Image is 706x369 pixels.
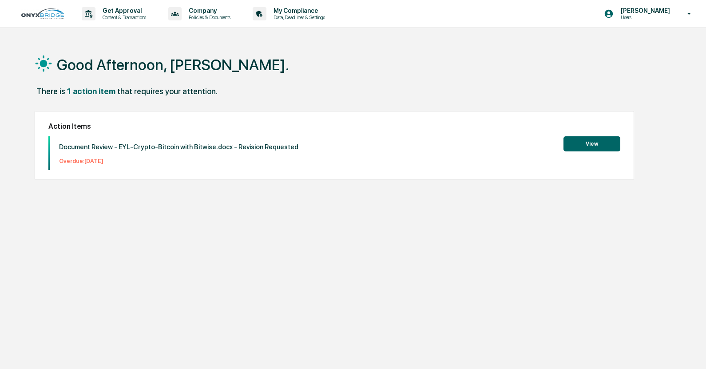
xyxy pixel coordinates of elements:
[21,8,64,19] img: logo
[182,14,235,20] p: Policies & Documents
[563,139,620,147] a: View
[57,56,289,74] h1: Good Afternoon, [PERSON_NAME].
[614,7,674,14] p: [PERSON_NAME]
[614,14,674,20] p: Users
[59,158,298,164] p: Overdue: [DATE]
[67,87,115,96] div: 1 action item
[95,14,151,20] p: Content & Transactions
[563,136,620,151] button: View
[36,87,65,96] div: There is
[266,14,329,20] p: Data, Deadlines & Settings
[266,7,329,14] p: My Compliance
[117,87,218,96] div: that requires your attention.
[95,7,151,14] p: Get Approval
[182,7,235,14] p: Company
[48,122,620,131] h2: Action Items
[59,143,298,151] p: Document Review - EYL-Crypto-Bitcoin with Bitwise.docx - Revision Requested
